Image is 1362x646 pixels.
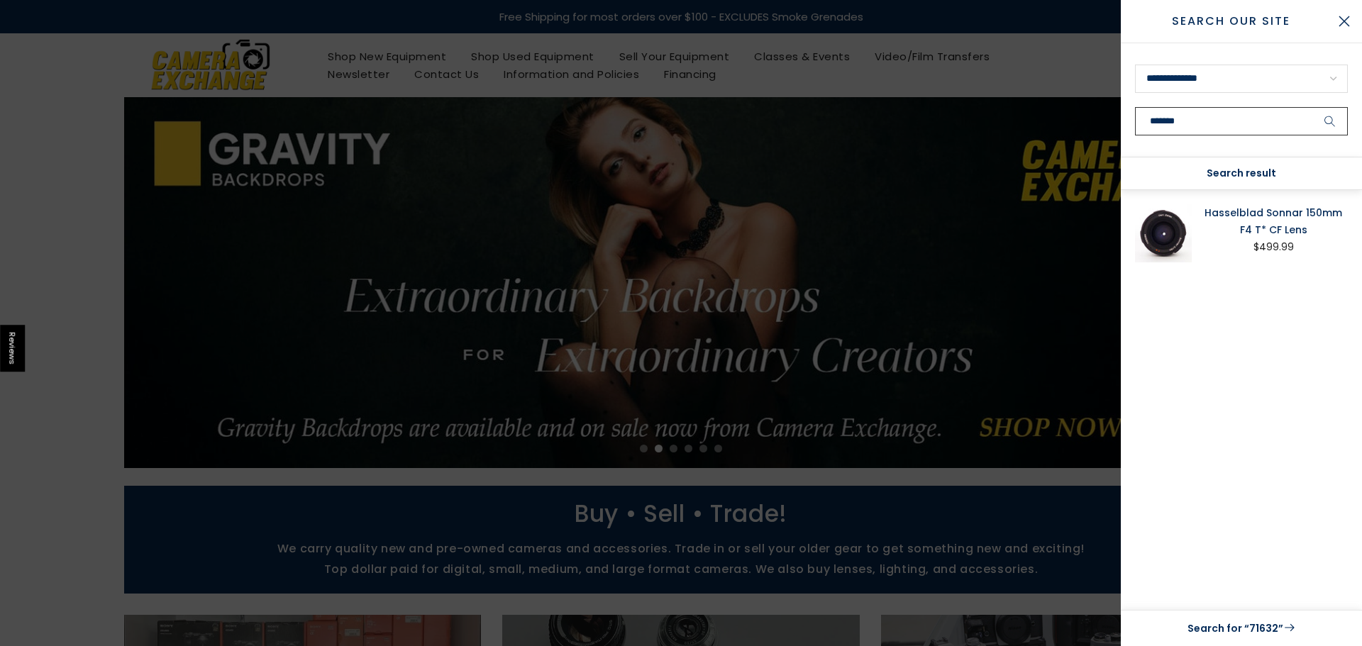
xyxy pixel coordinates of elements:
[1199,204,1348,238] a: Hasselblad Sonnar 150mm F4 T* CF Lens
[1135,13,1327,30] span: Search Our Site
[1253,238,1294,256] div: $499.99
[1121,157,1362,190] div: Search result
[1135,619,1348,637] a: Search for “71632”
[1135,204,1192,262] img: Hasselblad Sonnar 150mm F4 T* CF Lens Medium Format Equipment - Medium Format Lenses - Hasselblad...
[1327,4,1362,39] button: Close Search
